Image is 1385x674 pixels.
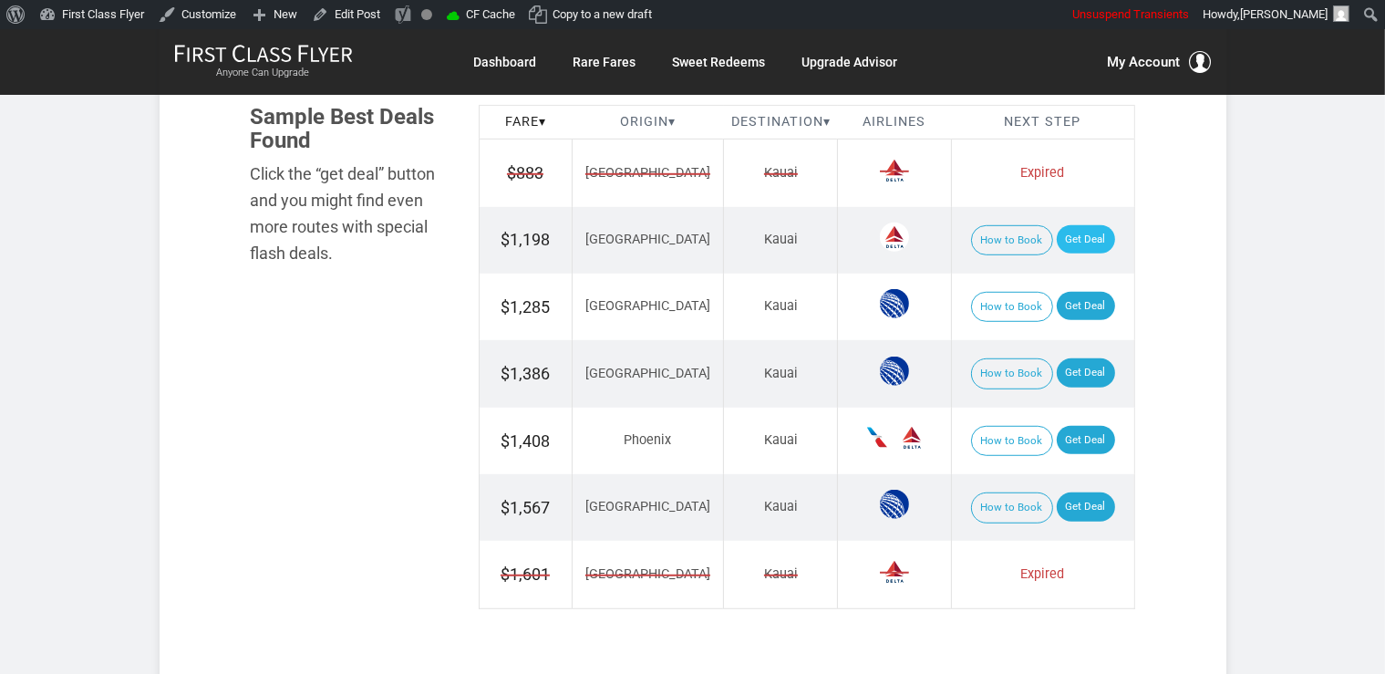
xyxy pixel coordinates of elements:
[1057,225,1115,254] a: Get Deal
[585,232,710,247] span: [GEOGRAPHIC_DATA]
[863,423,892,452] span: American Airlines
[501,563,550,586] span: $1,601
[880,289,909,318] span: United
[1108,51,1212,73] button: My Account
[174,67,353,79] small: Anyone Can Upgrade
[971,493,1053,524] button: How to Book
[880,557,909,586] span: Delta Airlines
[668,114,676,130] span: ▾
[1108,51,1181,73] span: My Account
[479,105,572,140] th: Fare
[585,565,710,585] span: [GEOGRAPHIC_DATA]
[897,423,926,452] span: Delta Airlines
[625,432,672,448] span: Phoenix
[1021,165,1065,181] span: Expired
[501,431,550,451] span: $1,408
[823,114,831,130] span: ▾
[838,105,951,140] th: Airlines
[174,44,353,63] img: First Class Flyer
[1057,426,1115,455] a: Get Deal
[474,46,537,78] a: Dashboard
[880,357,909,386] span: United
[971,358,1053,389] button: How to Book
[539,114,546,130] span: ▾
[971,426,1053,457] button: How to Book
[880,156,909,185] span: Delta Airlines
[880,490,909,519] span: United
[507,161,543,185] span: $883
[251,161,451,266] div: Click the “get deal” button and you might find even more routes with special flash deals.
[501,498,550,517] span: $1,567
[174,44,353,80] a: First Class FlyerAnyone Can Upgrade
[764,164,798,183] span: Kauai
[585,298,710,314] span: [GEOGRAPHIC_DATA]
[880,223,909,252] span: Delta Airlines
[1240,7,1328,21] span: [PERSON_NAME]
[764,565,798,585] span: Kauai
[501,297,550,316] span: $1,285
[673,46,766,78] a: Sweet Redeems
[764,232,798,247] span: Kauai
[585,366,710,381] span: [GEOGRAPHIC_DATA]
[764,432,798,448] span: Kauai
[971,225,1053,256] button: How to Book
[724,105,838,140] th: Destination
[764,499,798,514] span: Kauai
[1057,358,1115,388] a: Get Deal
[585,164,710,183] span: [GEOGRAPHIC_DATA]
[764,366,798,381] span: Kauai
[574,46,636,78] a: Rare Fares
[251,105,451,153] h3: Sample Best Deals Found
[1057,292,1115,321] a: Get Deal
[1072,7,1189,21] span: Unsuspend Transients
[585,499,710,514] span: [GEOGRAPHIC_DATA]
[971,292,1053,323] button: How to Book
[764,298,798,314] span: Kauai
[1021,566,1065,582] span: Expired
[951,105,1134,140] th: Next Step
[1057,493,1115,522] a: Get Deal
[501,364,550,383] span: $1,386
[802,46,898,78] a: Upgrade Advisor
[501,230,550,249] span: $1,198
[572,105,724,140] th: Origin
